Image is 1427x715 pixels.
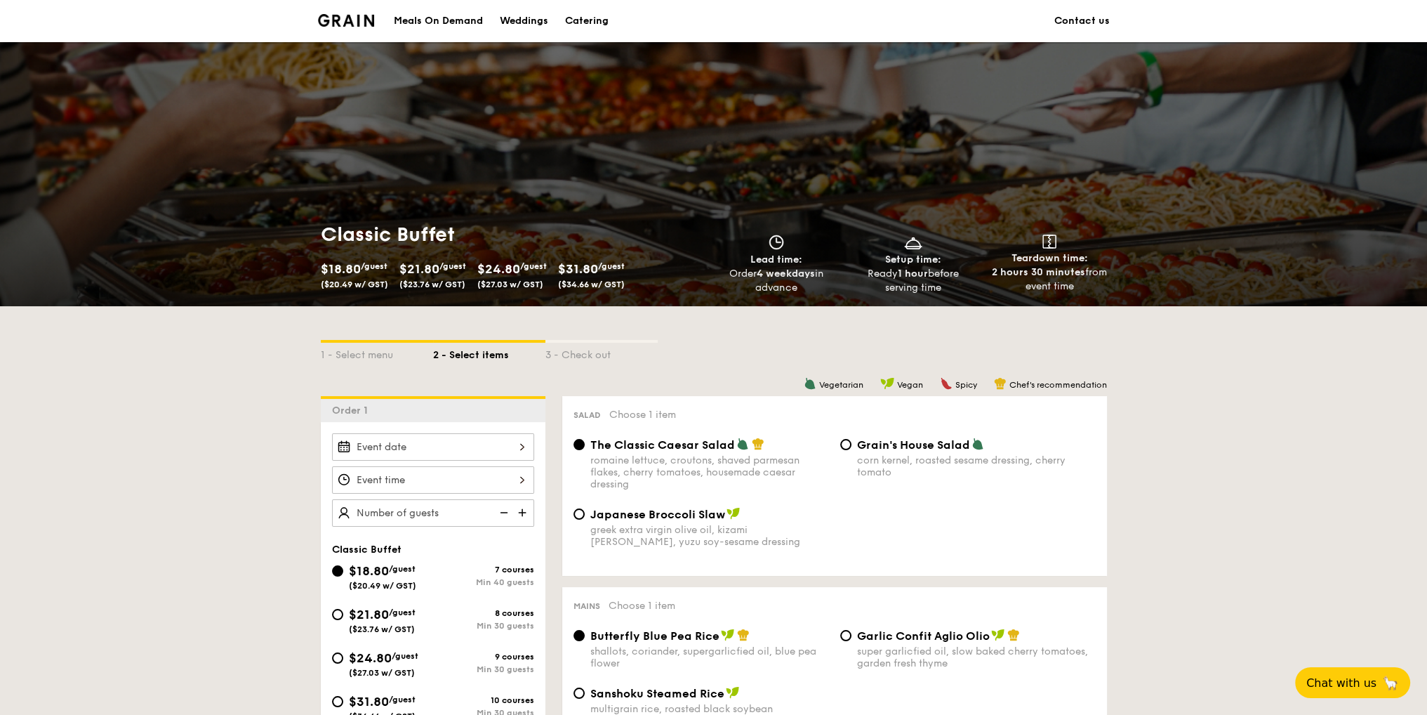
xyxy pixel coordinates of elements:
img: icon-vegan.f8ff3823.svg [880,377,894,390]
img: icon-vegan.f8ff3823.svg [726,686,740,699]
input: Event time [332,466,534,494]
button: Chat with us🦙 [1295,667,1410,698]
div: romaine lettuce, croutons, shaved parmesan flakes, cherry tomatoes, housemade caesar dressing [590,454,829,490]
div: greek extra virgin olive oil, kizami [PERSON_NAME], yuzu soy-sesame dressing [590,524,829,548]
div: 9 courses [433,652,534,662]
span: Chef's recommendation [1009,380,1107,390]
span: Vegan [897,380,923,390]
span: ($23.76 w/ GST) [349,624,415,634]
span: ($20.49 w/ GST) [349,581,416,591]
span: Spicy [955,380,977,390]
div: from event time [987,265,1113,294]
h1: Classic Buffet [321,222,708,247]
div: 2 - Select items [433,343,545,362]
img: icon-spicy.37a8142b.svg [940,377,953,390]
span: $21.80 [399,261,439,277]
input: $24.80/guest($27.03 w/ GST)9 coursesMin 30 guests [332,652,343,664]
span: /guest [389,608,416,617]
span: Japanese Broccoli Slaw [590,508,725,521]
span: Mains [573,601,600,611]
span: The Classic Caesar Salad [590,438,735,452]
span: Classic Buffet [332,544,401,556]
div: Order in advance [714,267,839,295]
input: $21.80/guest($23.76 w/ GST)8 coursesMin 30 guests [332,609,343,620]
div: 10 courses [433,695,534,705]
div: 3 - Check out [545,343,658,362]
input: $18.80/guest($20.49 w/ GST)7 coursesMin 40 guests [332,565,343,577]
span: /guest [389,695,416,704]
span: Butterfly Blue Pea Rice [590,629,719,643]
span: Lead time: [750,254,802,265]
div: multigrain rice, roasted black soybean [590,703,829,715]
span: Grain's House Salad [857,438,970,452]
span: $24.80 [477,261,520,277]
span: /guest [439,261,466,271]
span: Setup time: [885,254,941,265]
img: icon-dish.430c3a2e.svg [903,235,924,250]
img: Grain [318,14,375,27]
div: Ready before serving time [850,267,976,295]
span: ($27.03 w/ GST) [349,668,415,678]
strong: 2 hours 30 minutes [992,266,1085,278]
span: /guest [520,261,547,271]
span: /guest [361,261,387,271]
span: Salad [573,410,601,420]
div: 7 courses [433,565,534,575]
div: corn kernel, roasted sesame dressing, cherry tomato [857,454,1096,478]
span: ($20.49 w/ GST) [321,280,388,289]
input: Japanese Broccoli Slawgreek extra virgin olive oil, kizami [PERSON_NAME], yuzu soy-sesame dressing [573,509,585,520]
img: icon-teardown.65201eee.svg [1042,235,1056,249]
span: /guest [392,651,418,661]
img: icon-vegan.f8ff3823.svg [991,629,1005,641]
span: Vegetarian [819,380,863,390]
input: The Classic Caesar Saladromaine lettuce, croutons, shaved parmesan flakes, cherry tomatoes, house... [573,439,585,450]
input: Event date [332,433,534,461]
div: Min 30 guests [433,621,534,631]
img: icon-vegan.f8ff3823.svg [721,629,735,641]
span: /guest [389,564,416,574]
span: ($34.66 w/ GST) [558,280,625,289]
div: super garlicfied oil, slow baked cherry tomatoes, garden fresh thyme [857,645,1096,669]
span: ($27.03 w/ GST) [477,280,543,289]
span: Choose 1 item [609,409,676,421]
span: $21.80 [349,607,389,622]
input: Butterfly Blue Pea Riceshallots, coriander, supergarlicfied oil, blue pea flower [573,630,585,641]
div: Min 40 guests [433,577,534,587]
img: icon-vegetarian.fe4039eb.svg [971,438,984,450]
img: icon-reduce.1d2dbef1.svg [492,499,513,526]
div: 8 courses [433,608,534,618]
img: icon-chef-hat.a58ddaea.svg [994,377,1007,390]
img: icon-clock.2db775ea.svg [766,235,787,250]
span: Order 1 [332,405,373,416]
img: icon-chef-hat.a58ddaea.svg [1007,629,1020,641]
span: $31.80 [349,694,389,709]
span: ($23.76 w/ GST) [399,280,465,289]
span: 🦙 [1382,675,1399,691]
input: Grain's House Saladcorn kernel, roasted sesame dressing, cherry tomato [840,439,851,450]
span: $31.80 [558,261,598,277]
strong: 1 hour [898,268,928,280]
span: /guest [598,261,625,271]
div: 1 - Select menu [321,343,433,362]
div: Min 30 guests [433,664,534,674]
div: shallots, coriander, supergarlicfied oil, blue pea flower [590,645,829,669]
img: icon-chef-hat.a58ddaea.svg [737,629,750,641]
img: icon-chef-hat.a58ddaea.svg [752,438,764,450]
span: $18.80 [321,261,361,277]
a: Logotype [318,14,375,27]
img: icon-vegetarian.fe4039eb.svg [804,377,816,390]
img: icon-add.58712e84.svg [513,499,534,526]
span: Chat with us [1306,676,1376,690]
span: Garlic Confit Aglio Olio [857,629,990,643]
span: Teardown time: [1011,252,1088,264]
span: $18.80 [349,563,389,579]
img: icon-vegetarian.fe4039eb.svg [736,438,749,450]
img: icon-vegan.f8ff3823.svg [726,507,741,520]
span: $24.80 [349,650,392,666]
input: Number of guests [332,499,534,527]
span: Choose 1 item [609,600,675,612]
strong: 4 weekdays [757,268,814,280]
input: Garlic Confit Aglio Oliosuper garlicfied oil, slow baked cherry tomatoes, garden fresh thyme [840,630,851,641]
span: Sanshoku Steamed Rice [590,687,724,700]
input: Sanshoku Steamed Ricemultigrain rice, roasted black soybean [573,688,585,699]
